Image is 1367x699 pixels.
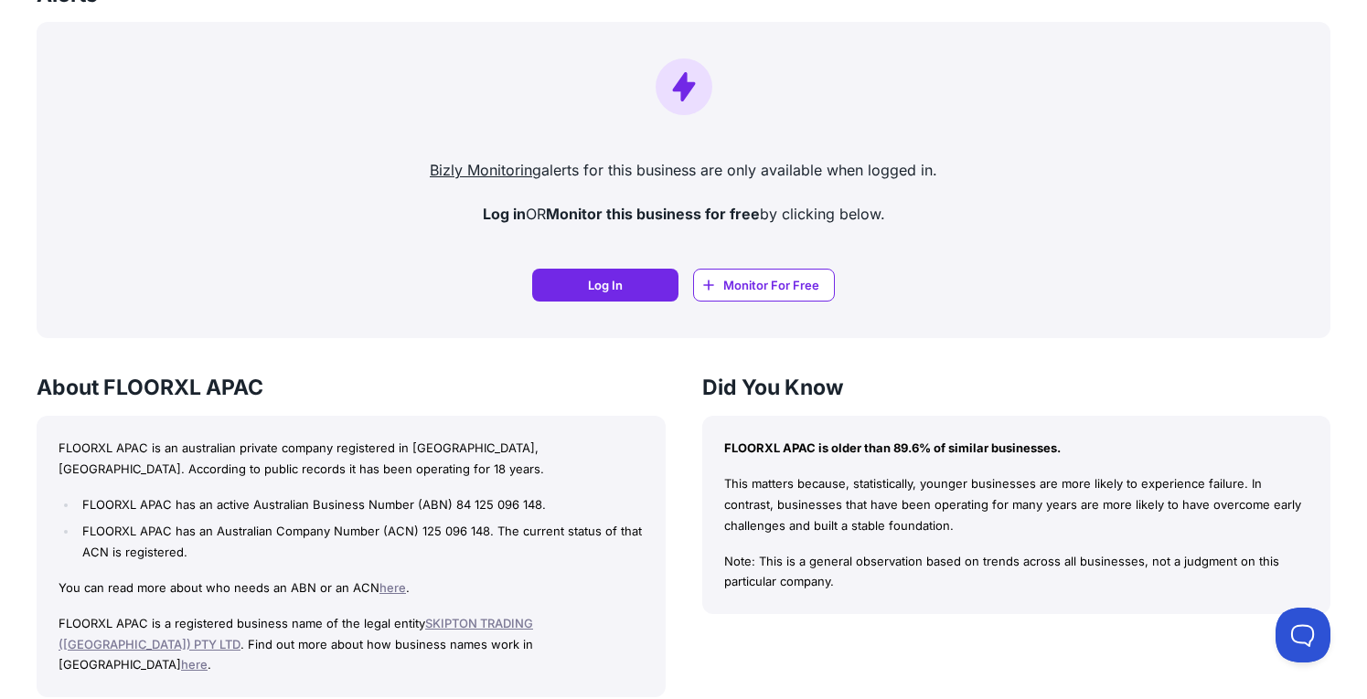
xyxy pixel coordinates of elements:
p: FLOORXL APAC is a registered business name of the legal entity . Find out more about how business... [59,613,644,675]
a: SKIPTON TRADING ([GEOGRAPHIC_DATA]) PTY LTD [59,616,533,651]
li: FLOORXL APAC has an active Australian Business Number (ABN) 84 125 096 148. [78,494,643,515]
p: You can read more about who needs an ABN or an ACN . [59,577,644,598]
span: Monitor For Free [723,276,819,294]
a: Bizly Monitoring [430,161,541,179]
iframe: Toggle Customer Support [1276,608,1330,662]
p: Note: This is a general observation based on trends across all businesses, not a judgment on this... [724,551,1309,593]
a: here [379,580,406,595]
span: Log In [588,276,623,294]
a: Log In [532,269,678,302]
p: FLOORXL APAC is an australian private company registered in [GEOGRAPHIC_DATA], [GEOGRAPHIC_DATA].... [59,438,644,480]
h3: Did You Know [702,375,1331,401]
li: FLOORXL APAC has an Australian Company Number (ACN) 125 096 148. The current status of that ACN i... [78,521,643,563]
p: This matters because, statistically, younger businesses are more likely to experience failure. In... [724,473,1309,535]
p: OR by clicking below. [51,203,1316,225]
a: here [181,657,208,672]
p: FLOORXL APAC is older than 89.6% of similar businesses. [724,438,1309,459]
strong: Log in [483,205,526,223]
h3: About FLOORXL APAC [37,375,666,401]
a: Monitor For Free [693,269,835,302]
p: alerts for this business are only available when logged in. [51,159,1316,181]
strong: Monitor this business for free [546,205,760,223]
